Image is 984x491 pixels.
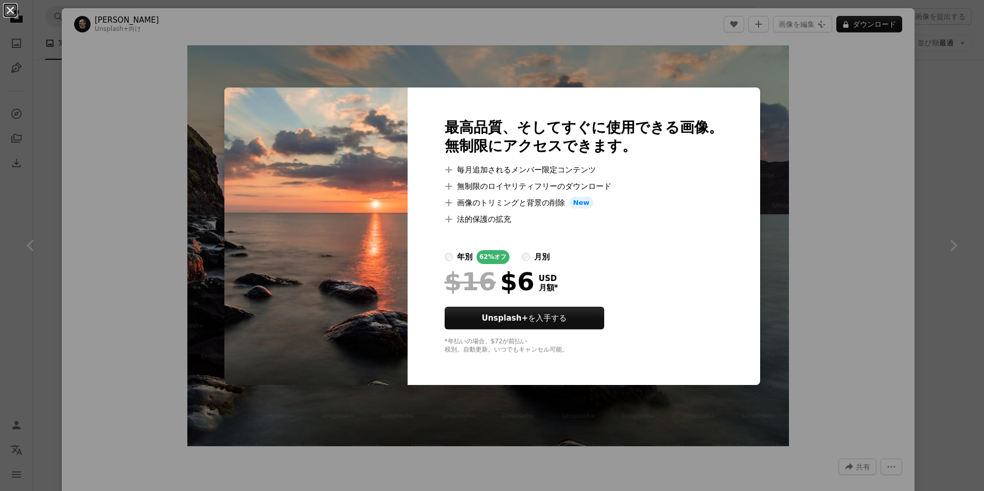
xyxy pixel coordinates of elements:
[569,197,594,209] span: New
[445,268,496,295] span: $16
[477,250,510,264] div: 62% オフ
[445,253,453,261] input: 年別62%オフ
[457,251,472,263] div: 年別
[482,313,528,323] strong: Unsplash+
[445,197,723,209] li: 画像のトリミングと背景の削除
[522,253,530,261] input: 月別
[445,307,604,329] button: Unsplash+を入手する
[445,164,723,176] li: 毎月追加されるメンバー限定コンテンツ
[445,118,723,155] h2: 最高品質、そしてすぐに使用できる画像。 無制限にアクセスできます。
[534,251,550,263] div: 月別
[445,338,723,354] div: *年払いの場合、 $72 が前払い 税別。自動更新。いつでもキャンセル可能。
[445,268,535,295] div: $6
[539,274,558,283] span: USD
[445,213,723,225] li: 法的保護の拡充
[445,180,723,192] li: 無制限のロイヤリティフリーのダウンロード
[224,87,408,385] img: premium_photo-1673002094029-7b23531aa342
